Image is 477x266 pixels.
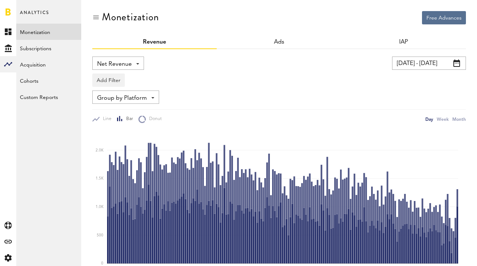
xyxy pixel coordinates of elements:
div: Day [425,115,433,123]
span: Donut [146,116,162,122]
span: Net Revenue [97,58,132,71]
iframe: Opens a widget where you can find more information [419,244,470,262]
button: Add Filter [92,74,125,87]
span: Analytics [20,8,49,24]
text: 500 [97,233,103,237]
a: Ads [274,39,284,45]
a: Subscriptions [16,40,81,56]
button: Free Advances [422,11,466,24]
a: IAP [399,39,408,45]
span: Bar [123,116,133,122]
a: Cohorts [16,72,81,89]
a: Monetization [16,24,81,40]
div: Month [452,115,466,123]
a: Custom Reports [16,89,81,105]
div: Week [437,115,449,123]
text: 1.0K [96,205,104,209]
text: 0 [101,262,103,265]
span: Group by Platform [97,92,147,105]
text: 2.0K [96,149,104,152]
span: Line [100,116,111,122]
a: Acquisition [16,56,81,72]
a: Revenue [143,39,166,45]
div: Monetization [102,11,159,23]
text: 1.5K [96,177,104,181]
